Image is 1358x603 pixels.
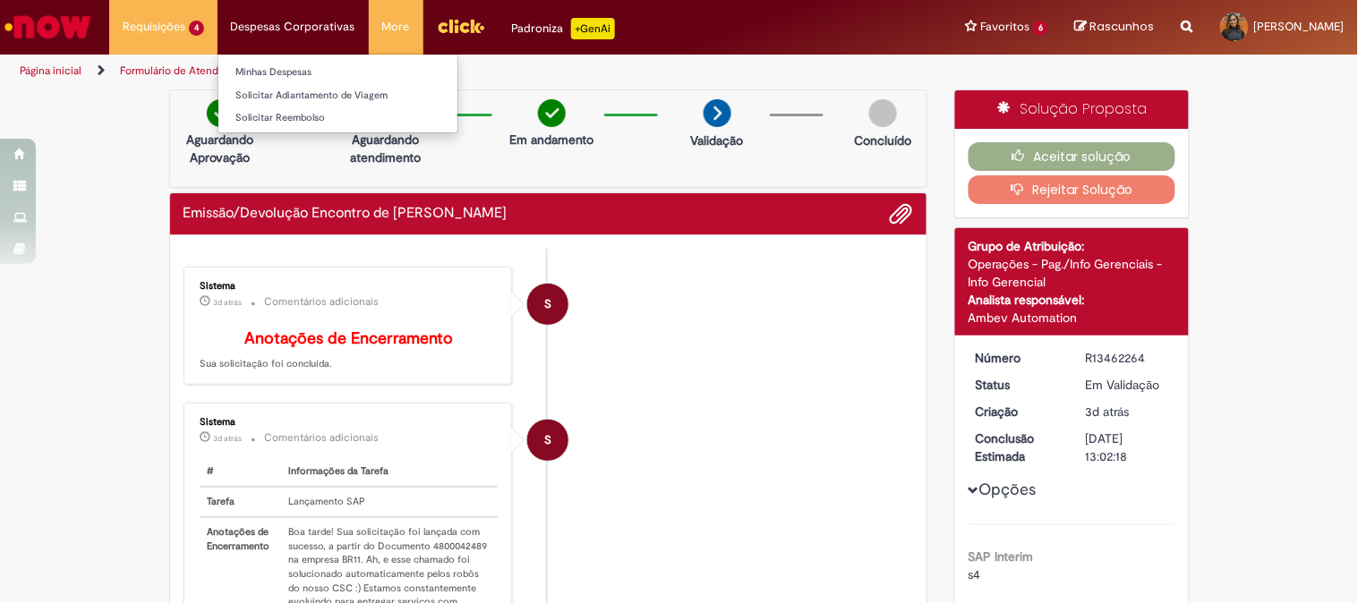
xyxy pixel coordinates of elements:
div: Sistema [201,281,499,292]
div: Sistema [201,417,499,428]
b: Anotações de Encerramento [244,328,453,349]
span: Despesas Corporativas [231,18,355,36]
img: ServiceNow [2,9,94,45]
td: Lançamento SAP [282,487,499,517]
ul: Trilhas de página [13,55,892,88]
span: 3d atrás [214,433,243,444]
a: Rascunhos [1075,19,1155,36]
img: arrow-next.png [704,99,731,127]
th: Tarefa [201,487,282,517]
span: 4 [189,21,204,36]
div: System [527,284,568,325]
img: img-circle-grey.png [869,99,897,127]
div: Ambev Automation [969,309,1175,327]
p: Aguardando Aprovação [177,131,264,166]
span: [PERSON_NAME] [1254,19,1345,34]
img: check-circle-green.png [538,99,566,127]
div: R13462264 [1086,349,1169,367]
span: 3d atrás [214,297,243,308]
time: 29/08/2025 16:07:41 [214,433,243,444]
th: Informações da Tarefa [282,457,499,487]
div: Padroniza [512,18,615,39]
div: Solução Proposta [955,90,1189,129]
span: 6 [1033,21,1048,36]
th: # [201,457,282,487]
small: Comentários adicionais [265,430,380,446]
span: S [544,419,551,462]
div: 29/08/2025 12:51:59 [1086,403,1169,420]
dt: Status [962,376,1072,394]
a: Página inicial [20,64,81,78]
span: More [382,18,410,36]
div: System [527,420,568,461]
div: Grupo de Atribuição: [969,237,1175,255]
span: Rascunhos [1090,18,1155,35]
p: Validação [691,132,744,149]
span: Favoritos [980,18,1029,36]
a: Formulário de Atendimento [120,64,252,78]
small: Comentários adicionais [265,294,380,310]
span: s4 [969,566,981,582]
b: SAP Interim [969,548,1034,565]
time: 29/08/2025 16:07:44 [214,297,243,308]
div: Operações - Pag./Info Gerenciais - Info Gerencial [969,255,1175,291]
p: Sua solicitação foi concluída. [201,330,499,371]
span: S [544,283,551,326]
img: click_logo_yellow_360x200.png [437,13,485,39]
dt: Conclusão Estimada [962,429,1072,465]
dt: Criação [962,403,1072,420]
button: Adicionar anexos [890,202,913,225]
img: check-circle-green.png [207,99,235,127]
time: 29/08/2025 12:51:59 [1086,403,1130,420]
dt: Número [962,349,1072,367]
p: Aguardando atendimento [343,131,430,166]
a: Solicitar Reembolso [218,108,457,128]
p: Concluído [854,132,911,149]
div: [DATE] 13:02:18 [1086,429,1169,465]
a: Minhas Despesas [218,63,457,82]
a: Solicitar Adiantamento de Viagem [218,86,457,106]
div: Analista responsável: [969,291,1175,309]
ul: Despesas Corporativas [218,54,458,133]
span: 3d atrás [1086,403,1130,420]
p: Em andamento [509,131,594,149]
h2: Emissão/Devolução Encontro de Contas Fornecedor Histórico de tíquete [184,206,508,222]
button: Aceitar solução [969,142,1175,171]
div: Em Validação [1086,376,1169,394]
span: Requisições [123,18,185,36]
button: Rejeitar Solução [969,175,1175,204]
p: +GenAi [571,18,615,39]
